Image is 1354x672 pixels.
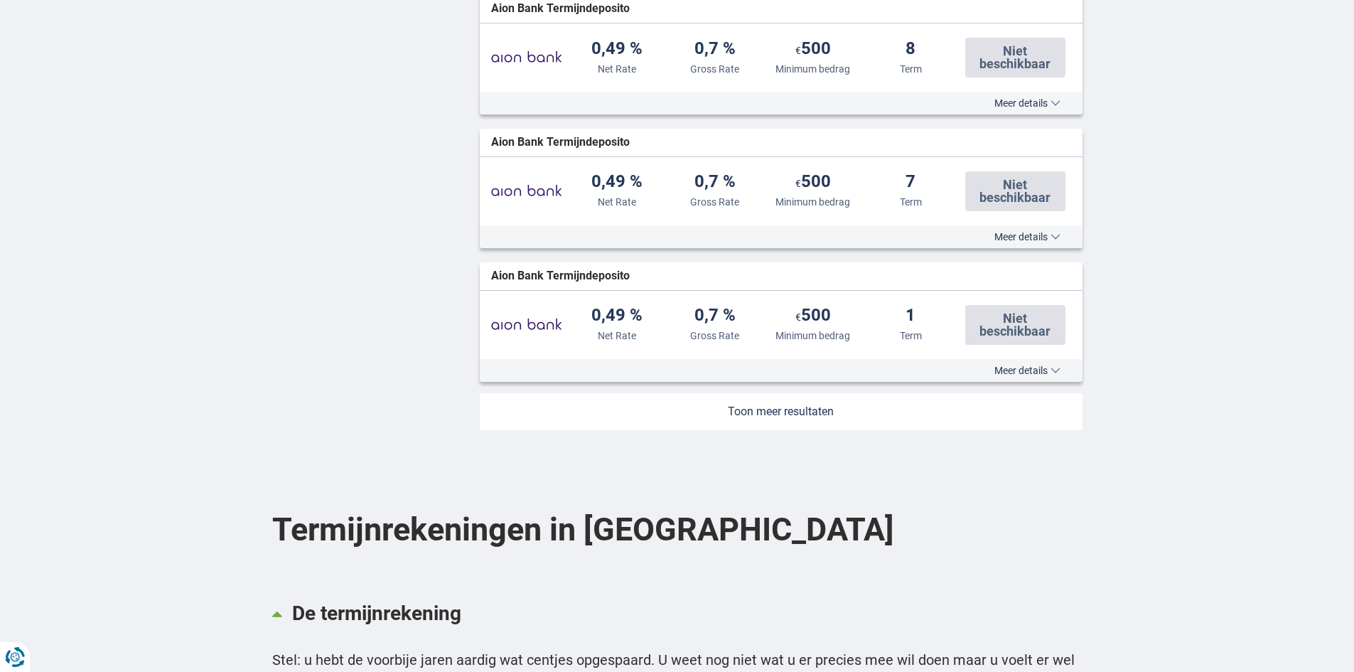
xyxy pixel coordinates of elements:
[272,587,1082,639] a: De termijnrekening
[694,306,736,326] div: 0,7 %
[906,306,915,326] div: 1
[775,329,850,343] div: Minimum bedrag
[795,45,801,56] span: €
[795,306,831,326] div: 500
[591,306,643,326] div: 0,49 %
[694,173,736,192] div: 0,7 %
[694,40,736,59] div: 0,7 %
[900,62,922,76] div: Term
[965,38,1065,78] button: Niet beschikbaar
[775,195,850,209] div: Minimum bedrag
[984,231,1071,242] button: Meer details
[491,1,630,17] span: Aion Bank Termijndeposito
[775,62,850,76] div: Minimum bedrag
[994,232,1060,242] span: Meer details
[598,62,636,76] div: Net Rate
[690,329,739,343] div: Gross Rate
[984,365,1071,376] button: Meer details
[598,329,636,343] div: Net Rate
[491,268,630,284] span: Aion Bank Termijndeposito
[795,178,801,189] span: €
[795,173,831,192] div: 500
[994,98,1060,108] span: Meer details
[900,329,922,343] div: Term
[591,40,643,59] div: 0,49 %
[965,305,1065,345] button: Niet beschikbaar
[984,97,1071,109] button: Meer details
[974,45,1056,70] span: Niet beschikbaar
[900,195,922,209] div: Term
[491,307,562,343] img: Aion Bank
[690,62,739,76] div: Gross Rate
[974,178,1056,204] span: Niet beschikbaar
[598,195,636,209] div: Net Rate
[690,195,739,209] div: Gross Rate
[491,134,630,151] span: Aion Bank Termijndeposito
[994,366,1060,375] span: Meer details
[974,312,1056,338] span: Niet beschikbaar
[965,171,1065,211] button: Niet beschikbaar
[795,40,831,59] div: 500
[272,479,1082,580] h2: Termijnrekeningen in [GEOGRAPHIC_DATA]
[591,173,643,192] div: 0,49 %
[491,174,562,209] img: Aion Bank
[795,311,801,323] span: €
[491,40,562,75] img: Aion Bank
[906,173,915,192] div: 7
[906,40,915,59] div: 8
